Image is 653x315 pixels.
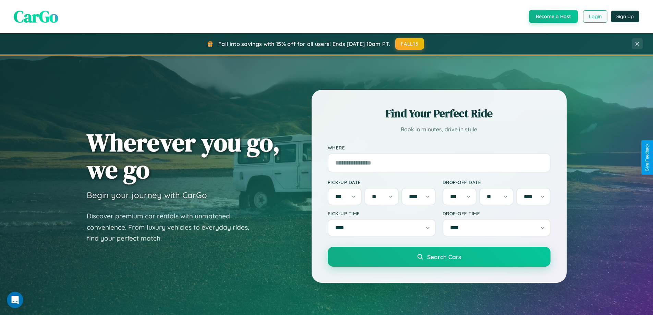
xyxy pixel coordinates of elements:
label: Pick-up Time [328,210,436,216]
p: Discover premium car rentals with unmatched convenience. From luxury vehicles to everyday rides, ... [87,210,258,244]
label: Where [328,145,551,150]
h1: Wherever you go, we go [87,129,280,183]
label: Drop-off Time [443,210,551,216]
span: Search Cars [427,253,461,261]
button: Become a Host [529,10,578,23]
h3: Begin your journey with CarGo [87,190,207,200]
label: Drop-off Date [443,179,551,185]
div: Give Feedback [645,144,650,171]
iframe: Intercom live chat [7,292,23,308]
button: Search Cars [328,247,551,267]
span: CarGo [14,5,58,28]
button: FALL15 [395,38,424,50]
label: Pick-up Date [328,179,436,185]
button: Login [583,10,607,23]
button: Sign Up [611,11,639,22]
p: Book in minutes, drive in style [328,124,551,134]
h2: Find Your Perfect Ride [328,106,551,121]
span: Fall into savings with 15% off for all users! Ends [DATE] 10am PT. [218,40,390,47]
